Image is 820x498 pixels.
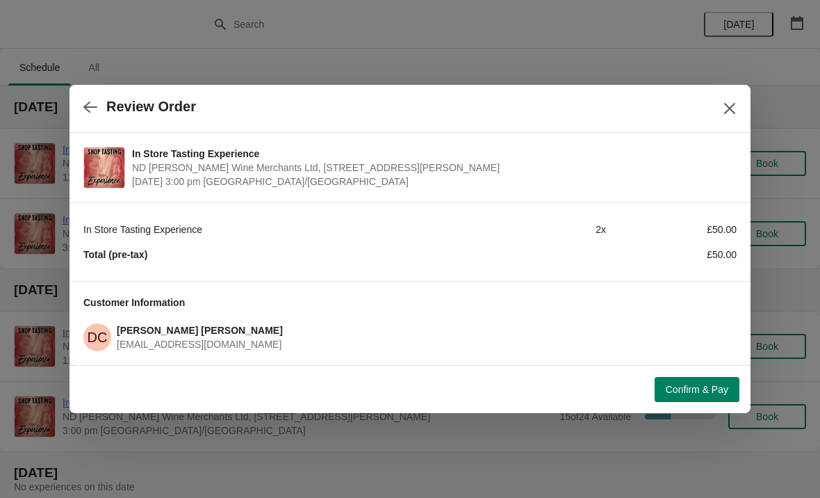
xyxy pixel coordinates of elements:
[106,99,196,115] h2: Review Order
[606,248,737,262] div: £50.00
[83,249,147,260] strong: Total (pre-tax)
[83,223,475,236] div: In Store Tasting Experience
[132,147,730,161] span: In Store Tasting Experience
[132,161,730,175] span: ND [PERSON_NAME] Wine Merchants Ltd, [STREET_ADDRESS][PERSON_NAME]
[88,330,108,345] text: DC
[132,175,730,188] span: [DATE] 3:00 pm [GEOGRAPHIC_DATA]/[GEOGRAPHIC_DATA]
[655,377,739,402] button: Confirm & Pay
[117,339,281,350] span: [EMAIL_ADDRESS][DOMAIN_NAME]
[717,96,742,121] button: Close
[475,223,606,236] div: 2 x
[606,223,737,236] div: £50.00
[83,297,185,308] span: Customer Information
[84,147,124,188] img: In Store Tasting Experience | ND John Wine Merchants Ltd, 90 Walter Road, Swansea SA1 4QF, UK | N...
[83,323,111,351] span: Dean
[666,384,728,395] span: Confirm & Pay
[117,325,283,336] span: [PERSON_NAME] [PERSON_NAME]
